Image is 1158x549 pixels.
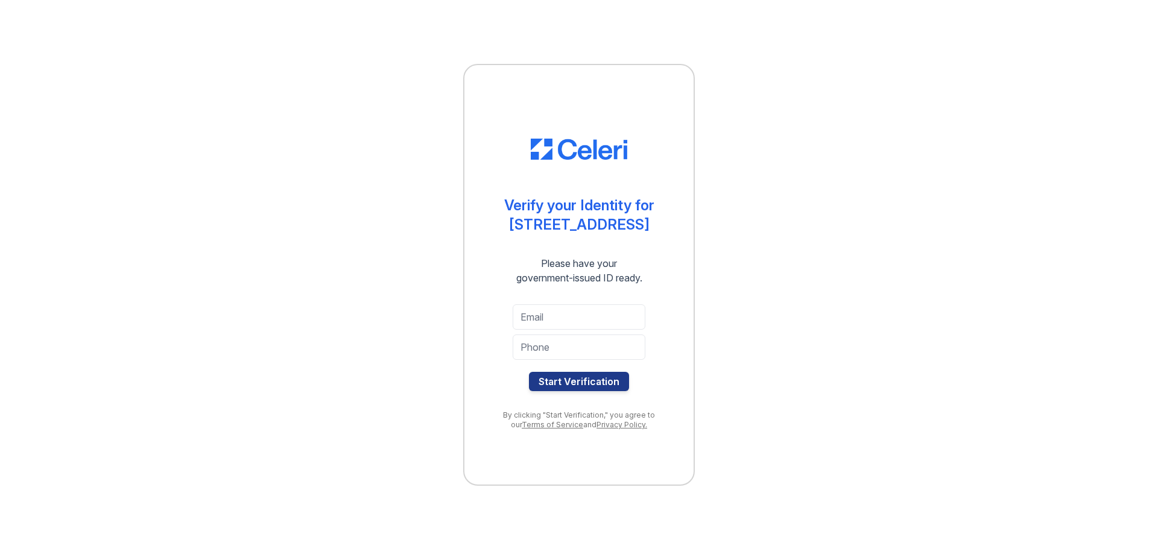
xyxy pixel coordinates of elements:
[495,256,664,285] div: Please have your government-issued ID ready.
[513,304,645,330] input: Email
[529,372,629,391] button: Start Verification
[522,420,583,429] a: Terms of Service
[513,334,645,360] input: Phone
[504,196,654,234] div: Verify your Identity for [STREET_ADDRESS]
[531,139,627,160] img: CE_Logo_Blue-a8612792a0a2168367f1c8372b55b34899dd931a85d93a1a3d3e32e68fde9ad4.png
[489,410,669,430] div: By clicking "Start Verification," you agree to our and
[596,420,647,429] a: Privacy Policy.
